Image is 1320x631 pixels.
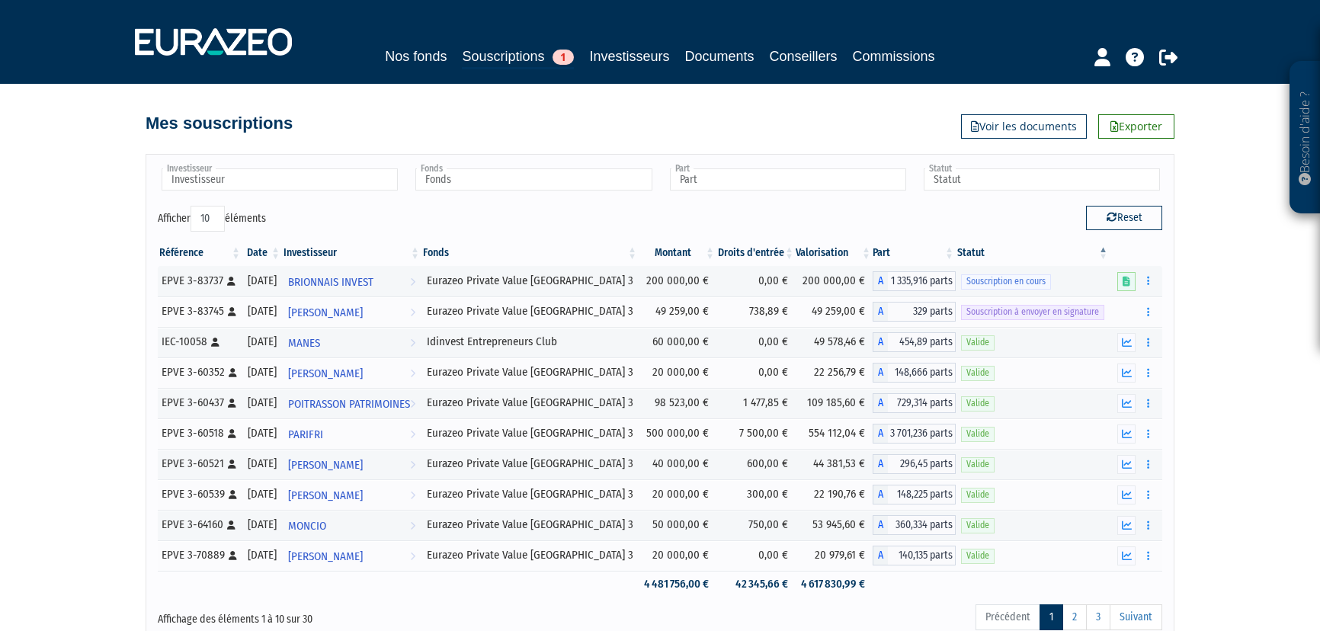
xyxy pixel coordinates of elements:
[1062,604,1087,630] a: 2
[961,274,1051,289] span: Souscription en cours
[961,114,1087,139] a: Voir les documents
[796,540,873,571] td: 20 979,61 €
[796,510,873,540] td: 53 945,60 €
[1086,206,1162,230] button: Reset
[282,449,421,479] a: [PERSON_NAME]
[248,547,277,563] div: [DATE]
[282,357,421,388] a: [PERSON_NAME]
[796,296,873,327] td: 49 259,00 €
[873,332,956,352] div: A - Idinvest Entrepreneurs Club
[282,240,421,266] th: Investisseur: activer pour trier la colonne par ordre croissant
[410,299,415,327] i: Voir l'investisseur
[796,266,873,296] td: 200 000,00 €
[421,240,639,266] th: Fonds: activer pour trier la colonne par ordre croissant
[229,490,237,499] i: [Français] Personne physique
[685,46,755,67] a: Documents
[248,425,277,441] div: [DATE]
[229,368,237,377] i: [Français] Personne physique
[873,302,956,322] div: A - Eurazeo Private Value Europe 3
[228,460,236,469] i: [Français] Personne physique
[961,335,995,350] span: Valide
[888,332,956,352] span: 454,89 parts
[248,517,277,533] div: [DATE]
[288,421,323,449] span: PARIFRI
[162,486,237,502] div: EPVE 3-60539
[796,240,873,266] th: Valorisation: activer pour trier la colonne par ordre croissant
[716,449,796,479] td: 600,00 €
[888,424,956,444] span: 3 701,236 parts
[796,571,873,597] td: 4 617 830,99 €
[427,547,633,563] div: Eurazeo Private Value [GEOGRAPHIC_DATA] 3
[162,303,237,319] div: EPVE 3-83745
[716,266,796,296] td: 0,00 €
[248,273,277,289] div: [DATE]
[282,418,421,449] a: PARIFRI
[961,457,995,472] span: Valide
[888,393,956,413] span: 729,314 parts
[873,240,956,266] th: Part: activer pour trier la colonne par ordre croissant
[162,395,237,411] div: EPVE 3-60437
[227,277,235,286] i: [Français] Personne physique
[796,418,873,449] td: 554 112,04 €
[410,421,415,449] i: Voir l'investisseur
[146,114,293,133] h4: Mes souscriptions
[873,271,956,291] div: A - Eurazeo Private Value Europe 3
[1110,604,1162,630] a: Suivant
[639,418,716,449] td: 500 000,00 €
[873,546,956,565] div: A - Eurazeo Private Value Europe 3
[288,329,320,357] span: MANES
[873,424,888,444] span: A
[427,425,633,441] div: Eurazeo Private Value [GEOGRAPHIC_DATA] 3
[282,540,421,571] a: [PERSON_NAME]
[410,482,415,510] i: Voir l'investisseur
[162,517,237,533] div: EPVE 3-64160
[158,206,266,232] label: Afficher éléments
[639,327,716,357] td: 60 000,00 €
[229,551,237,560] i: [Français] Personne physique
[639,540,716,571] td: 20 000,00 €
[639,266,716,296] td: 200 000,00 €
[639,296,716,327] td: 49 259,00 €
[639,357,716,388] td: 20 000,00 €
[888,546,956,565] span: 140,135 parts
[873,485,888,504] span: A
[427,517,633,533] div: Eurazeo Private Value [GEOGRAPHIC_DATA] 3
[961,549,995,563] span: Valide
[162,334,237,350] div: IEC-10058
[410,268,415,296] i: Voir l'investisseur
[888,302,956,322] span: 329 parts
[248,486,277,502] div: [DATE]
[961,366,995,380] span: Valide
[888,271,956,291] span: 1 335,916 parts
[427,456,633,472] div: Eurazeo Private Value [GEOGRAPHIC_DATA] 3
[796,449,873,479] td: 44 381,53 €
[1040,604,1063,630] a: 1
[770,46,838,67] a: Conseillers
[227,520,235,530] i: [Français] Personne physique
[427,486,633,502] div: Eurazeo Private Value [GEOGRAPHIC_DATA] 3
[288,451,363,479] span: [PERSON_NAME]
[873,393,956,413] div: A - Eurazeo Private Value Europe 3
[873,515,888,535] span: A
[888,363,956,383] span: 148,666 parts
[873,363,888,383] span: A
[873,515,956,535] div: A - Eurazeo Private Value Europe 3
[716,357,796,388] td: 0,00 €
[410,360,415,388] i: Voir l'investisseur
[716,479,796,510] td: 300,00 €
[639,388,716,418] td: 98 523,00 €
[427,364,633,380] div: Eurazeo Private Value [GEOGRAPHIC_DATA] 3
[961,396,995,411] span: Valide
[639,240,716,266] th: Montant: activer pour trier la colonne par ordre croissant
[410,543,415,571] i: Voir l'investisseur
[410,512,415,540] i: Voir l'investisseur
[211,338,219,347] i: [Français] Personne physique
[162,364,237,380] div: EPVE 3-60352
[873,393,888,413] span: A
[282,479,421,510] a: [PERSON_NAME]
[796,479,873,510] td: 22 190,76 €
[716,388,796,418] td: 1 477,85 €
[961,305,1104,319] span: Souscription à envoyer en signature
[162,425,237,441] div: EPVE 3-60518
[248,456,277,472] div: [DATE]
